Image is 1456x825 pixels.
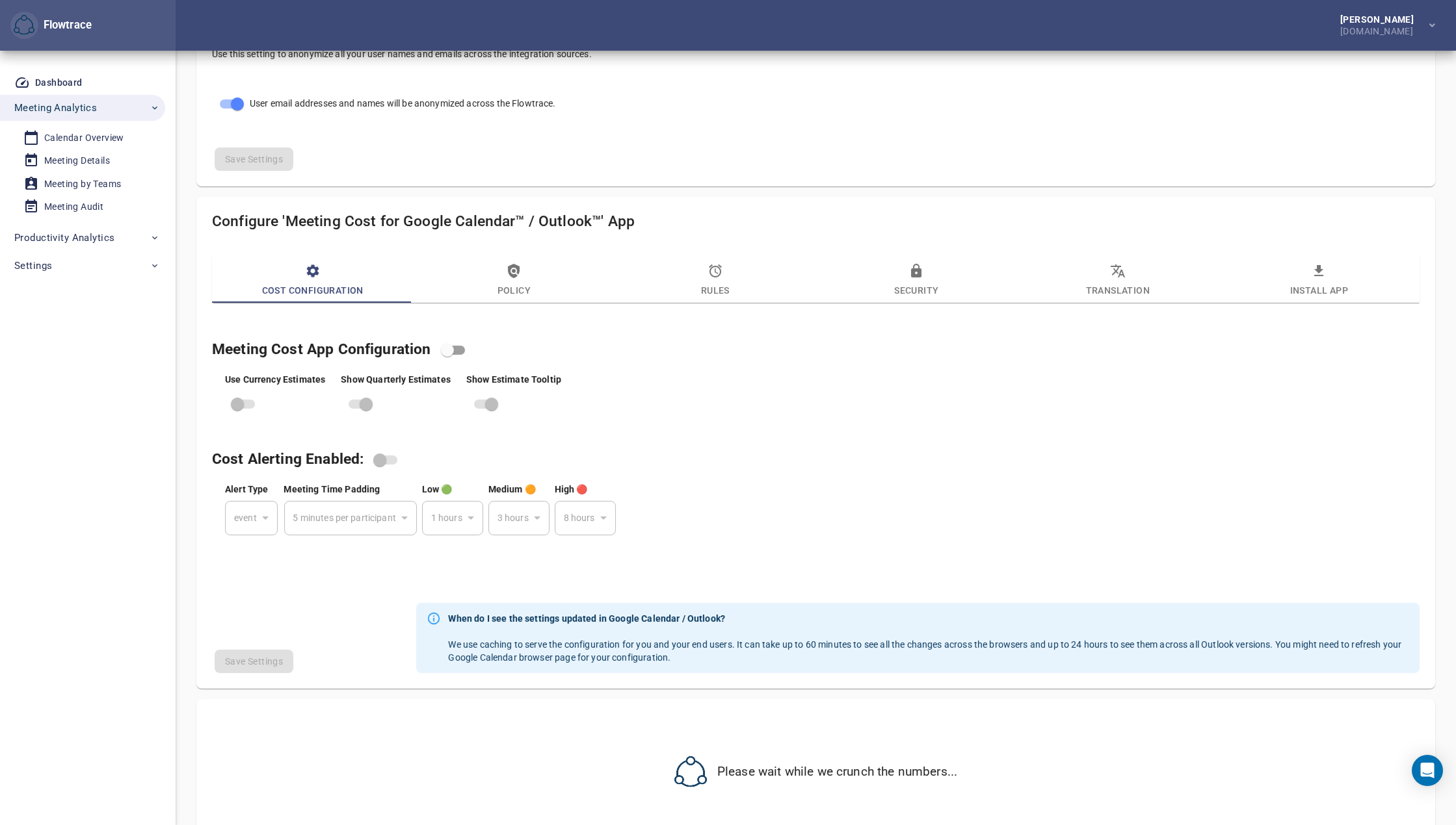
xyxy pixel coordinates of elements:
[1412,755,1443,786] div: Open Intercom Messenger
[488,483,536,494] span: If meeting time [(time + buffer) * participants] estimate exceeds this value, show the estimate w...
[466,374,561,385] span: User can hover over the cost estimate and see the details how the estimate was created. Only avai...
[555,483,588,494] span: If meeting time [(time + buffer) * participants] estimate exceeds this value, show the estimate w...
[38,18,92,33] div: Flowtrace
[284,501,417,536] div: 5 minutes per participant
[422,501,483,536] div: 1 hours
[220,263,405,298] span: Cost Configuration
[212,450,364,468] span: These settings control if and how the cost alerting is shown on the calendar, and if configured, ...
[35,75,83,91] div: Dashboard
[422,483,453,494] span: If meeting time [(time + buffer) * participants] estimate exceeds this value, show the estimate w...
[555,501,616,536] div: 8 hours
[421,263,607,298] span: Policy
[212,340,430,358] span: You can temporarily disabled the app here and the rest of general settings control how the app is...
[44,176,121,192] div: Meeting by Teams
[14,257,52,274] span: Settings
[449,607,1409,669] div: We use caching to serve the configuration for you and your end users. It can take up to 60 minute...
[10,12,92,40] div: Flowtrace
[44,130,124,146] div: Calendar Overview
[14,15,34,36] img: Flowtrace
[1226,263,1411,298] span: Install App
[44,153,110,169] div: Meeting Details
[341,374,451,385] span: Show estimate of cost for recurring meetings when creating new meeting and when the recurrence ru...
[824,263,1009,298] span: Security
[225,501,278,536] div: event
[1340,15,1419,24] div: [PERSON_NAME]
[212,47,1420,60] p: Use this setting to anonymize all your user names and emails across the integration sources.
[10,12,38,40] button: Flowtrace
[284,483,380,494] span: This setting adds selected amount of minutes to every meeting participation. I.e. 10 minute setti...
[44,199,103,215] div: Meeting Audit
[488,501,549,536] div: 3 hours
[225,483,268,494] span: You can choose to show the alert based on individual event, or based on recurring event time esti...
[14,229,114,246] span: Productivity Analytics
[254,756,1378,789] div: Please wait while we crunch the numbers...
[202,81,611,127] div: User email addresses and names will be anonymized across the Flowtrace.
[1340,24,1419,36] div: [DOMAIN_NAME]
[225,374,325,385] span: Use Currency Estimates
[1319,11,1446,40] button: [PERSON_NAME][DOMAIN_NAME]
[14,99,97,116] span: Meeting Analytics
[1025,263,1210,298] span: Translation
[449,612,1409,625] strong: When do I see the settings updated in Google Calendar / Outlook?
[622,263,808,298] span: Rules
[212,212,1420,230] h4: Configure 'Meeting Cost for Google Calendar™ / Outlook™' App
